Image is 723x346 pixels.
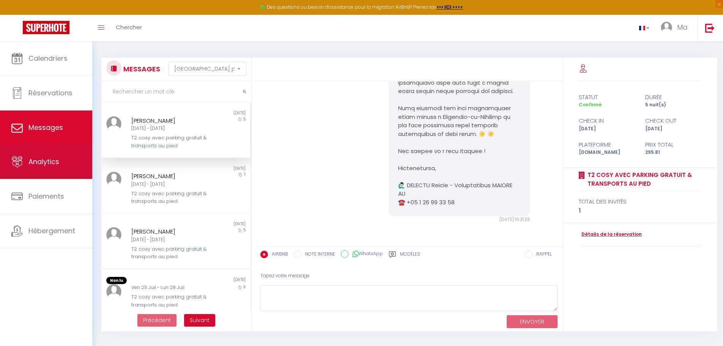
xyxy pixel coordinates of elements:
div: [DATE] [574,125,640,133]
div: T2 cosy avec parking gratuit & transports au pied [131,190,208,205]
div: [PERSON_NAME] [131,227,208,236]
span: 5 [243,116,246,122]
div: T2 cosy avec parking gratuit & transports au pied [131,134,208,150]
span: Suivant [190,316,209,324]
div: check in [574,116,640,125]
div: [DATE] [176,110,250,116]
a: T2 cosy avec parking gratuit & transports au pied [585,171,702,188]
div: Tapez votre message [260,267,558,285]
div: [DATE] - [DATE] [131,181,208,188]
div: T2 cosy avec parking gratuit & transports au pied [131,245,208,261]
div: 1 [579,206,702,215]
div: check out [640,116,707,125]
span: Ma [677,22,688,32]
a: Détails de la réservation [579,231,642,238]
div: statut [574,93,640,102]
img: ... [106,116,121,131]
div: [DATE] [640,125,707,133]
div: [PERSON_NAME] [131,116,208,125]
button: Previous [137,314,176,327]
div: 5 nuit(s) [640,101,707,109]
span: 7 [244,172,246,177]
span: Calendriers [28,54,68,63]
a: ... Ma [655,15,697,41]
label: WhatsApp [348,250,383,259]
img: ... [106,227,121,242]
span: 5 [243,227,246,233]
div: T2 cosy avec parking gratuit & transports au pied [131,293,208,309]
div: Plateforme [574,140,640,149]
div: [DATE] 16:31:33 [389,216,530,223]
span: Réservations [28,88,72,98]
span: Paiements [28,191,64,201]
div: total des invités [579,197,702,206]
input: Rechercher un mot clé [101,81,251,103]
div: [PERSON_NAME] [131,172,208,181]
div: [DATE] [176,221,250,227]
span: Messages [28,123,63,132]
div: [DATE] - [DATE] [131,236,208,243]
div: [DATE] [176,166,250,172]
button: ENVOYER [507,315,558,329]
div: Prix total [640,140,707,149]
span: 3 [243,284,246,290]
div: [DOMAIN_NAME] [574,149,640,156]
img: ... [661,22,672,33]
a: Chercher [110,15,148,41]
img: ... [106,172,121,187]
span: Chercher [116,23,142,31]
label: Modèles [400,251,420,260]
span: Non lu [106,277,127,284]
div: Ven 25 Juil - Lun 28 Juil [131,284,208,291]
span: Hébergement [28,226,75,235]
span: Confirmé [579,101,602,108]
img: Super Booking [23,21,69,34]
img: ... [106,284,121,299]
label: RAPPEL [532,251,552,259]
div: [DATE] - [DATE] [131,125,208,132]
img: logout [705,23,715,33]
a: >>> ICI <<<< [436,4,463,10]
h3: MESSAGES [121,60,160,77]
label: AIRBNB [268,251,288,259]
label: NOTE INTERNE [301,251,335,259]
span: Précédent [143,316,171,324]
button: Next [184,314,215,327]
div: [DATE] [176,277,250,284]
div: 295.81 [640,149,707,156]
div: durée [640,93,707,102]
span: Analytics [28,157,59,166]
